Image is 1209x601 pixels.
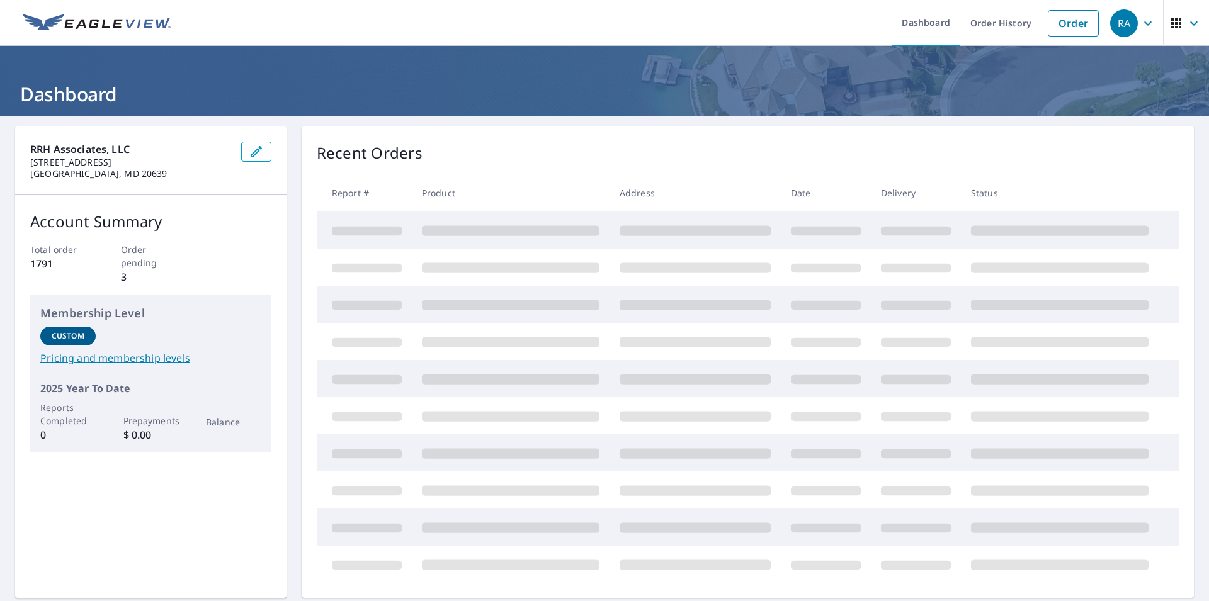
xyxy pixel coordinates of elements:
[123,427,179,442] p: $ 0.00
[961,174,1159,211] th: Status
[121,243,181,269] p: Order pending
[15,81,1194,107] h1: Dashboard
[1048,10,1099,37] a: Order
[30,142,231,157] p: RRH Associates, LLC
[40,427,96,442] p: 0
[317,142,423,164] p: Recent Orders
[206,415,261,429] p: Balance
[30,157,231,168] p: [STREET_ADDRESS]
[871,174,961,211] th: Delivery
[781,174,871,211] th: Date
[40,401,96,427] p: Reports Completed
[23,14,171,33] img: EV Logo
[1110,9,1138,37] div: RA
[30,168,231,179] p: [GEOGRAPHIC_DATA], MD 20639
[412,174,610,211] th: Product
[30,243,91,256] p: Total order
[40,381,261,396] p: 2025 Year To Date
[30,256,91,271] p: 1791
[121,269,181,284] p: 3
[317,174,412,211] th: Report #
[52,330,84,342] p: Custom
[40,351,261,366] a: Pricing and membership levels
[123,414,179,427] p: Prepayments
[30,210,271,233] p: Account Summary
[40,305,261,322] p: Membership Level
[610,174,781,211] th: Address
